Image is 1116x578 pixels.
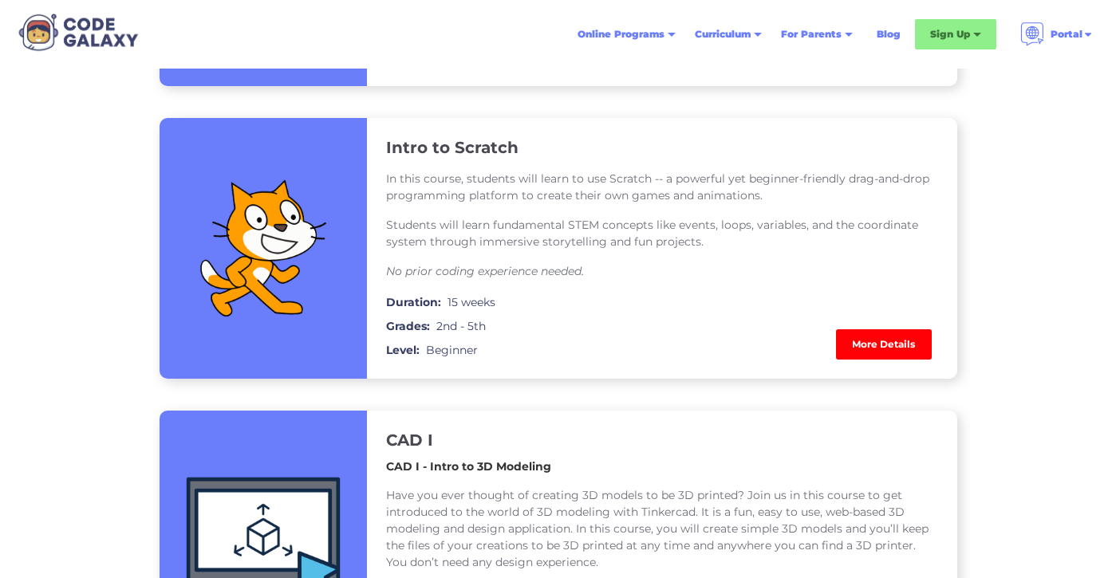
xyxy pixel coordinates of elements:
[386,459,551,474] strong: CAD I - Intro to 3D Modeling
[836,329,932,360] a: More Details
[771,20,862,49] div: For Parents
[386,264,584,278] em: No prior coding experience needed.
[915,19,996,49] div: Sign Up
[386,293,441,312] h4: Duration:
[781,26,842,42] div: For Parents
[1051,26,1082,42] div: Portal
[386,137,519,158] h3: Intro to Scratch
[695,26,751,42] div: Curriculum
[867,20,910,49] a: Blog
[568,20,685,49] div: Online Programs
[685,20,771,49] div: Curriculum
[426,340,478,360] h4: Beginner
[386,430,433,450] h3: CAD I
[386,217,938,250] p: Students will learn fundamental STEM concepts like events, loops, variables, and the coordinate s...
[578,26,664,42] div: Online Programs
[930,26,970,42] div: Sign Up
[436,317,486,336] h4: 2nd - 5th
[386,487,938,571] p: Have you ever thought of creating 3D models to be 3D printed? Join us in this course to get intro...
[386,340,420,360] h4: Level:
[448,293,495,312] h4: 15 weeks
[1011,16,1103,53] div: Portal
[386,171,938,204] p: In this course, students will learn to use Scratch -- a powerful yet beginner-friendly drag-and-d...
[386,317,430,336] h4: Grades:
